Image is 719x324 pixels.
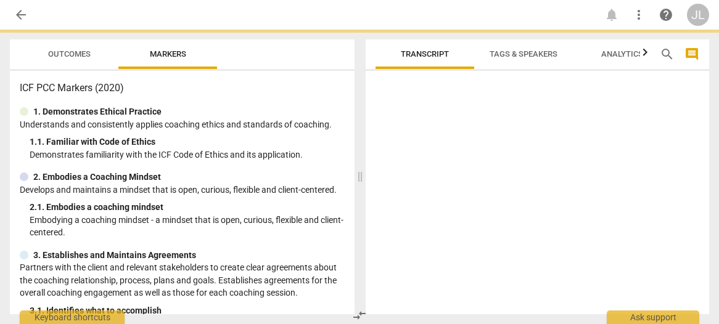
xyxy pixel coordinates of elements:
[30,136,345,148] div: 1. 1. Familiar with Code of Ethics
[682,44,702,64] button: Show/Hide comments
[30,304,345,317] div: 3. 1. Identifies what to accomplish
[30,148,345,161] p: Demonstrates familiarity with the ICF Code of Ethics and its application.
[20,310,125,324] div: Keyboard shortcuts
[684,47,699,62] span: comment
[33,105,162,118] p: 1. Demonstrates Ethical Practice
[48,49,91,59] span: Outcomes
[687,4,709,26] button: JL
[20,184,345,196] p: Develops and maintains a mindset that is open, curious, flexible and client-centered.
[33,171,161,184] p: 2. Embodies a Coaching Mindset
[401,49,449,59] span: Transcript
[631,7,646,22] span: more_vert
[655,4,677,26] a: Help
[14,7,28,22] span: arrow_back
[659,7,673,22] span: help
[490,49,557,59] span: Tags & Speakers
[660,47,675,62] span: search
[150,49,186,59] span: Markers
[352,308,367,323] span: compare_arrows
[30,214,345,239] p: Embodying a coaching mindset - a mindset that is open, curious, flexible and client-centered.
[33,249,196,262] p: 3. Establishes and Maintains Agreements
[20,118,345,131] p: Understands and consistently applies coaching ethics and standards of coaching.
[657,44,677,64] button: Search
[601,49,643,59] span: Analytics
[20,81,345,95] h3: ICF PCC Markers (2020)
[30,201,345,214] div: 2. 1. Embodies a coaching mindset
[20,261,345,299] p: Partners with the client and relevant stakeholders to create clear agreements about the coaching ...
[607,310,699,324] div: Ask support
